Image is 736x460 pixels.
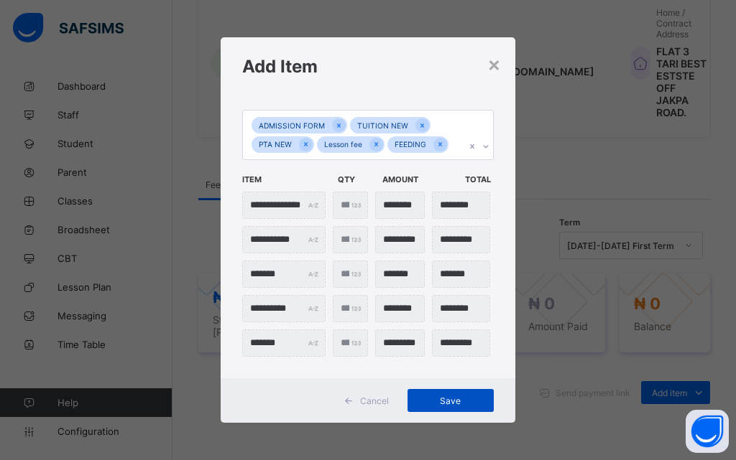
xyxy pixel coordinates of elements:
button: Open asap [686,410,729,453]
div: TUITION NEW [350,117,415,133]
span: Cancel [360,395,389,406]
span: Total [465,167,502,192]
span: Amount [382,167,458,192]
span: Save [418,395,483,406]
div: Lesson fee [317,136,369,153]
div: PTA NEW [252,136,299,153]
span: Qty [338,167,375,192]
div: × [487,52,501,76]
div: ADMISSION FORM [252,117,332,133]
h1: Add Item [242,56,494,77]
div: FEEDING [387,136,433,153]
span: Item [242,167,330,192]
